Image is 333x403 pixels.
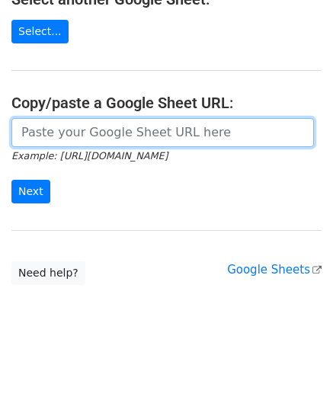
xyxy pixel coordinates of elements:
h4: Copy/paste a Google Sheet URL: [11,94,322,112]
small: Example: [URL][DOMAIN_NAME] [11,150,168,162]
a: Select... [11,20,69,43]
a: Google Sheets [227,263,322,277]
iframe: Chat Widget [257,330,333,403]
input: Paste your Google Sheet URL here [11,118,314,147]
a: Need help? [11,261,85,285]
input: Next [11,180,50,203]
